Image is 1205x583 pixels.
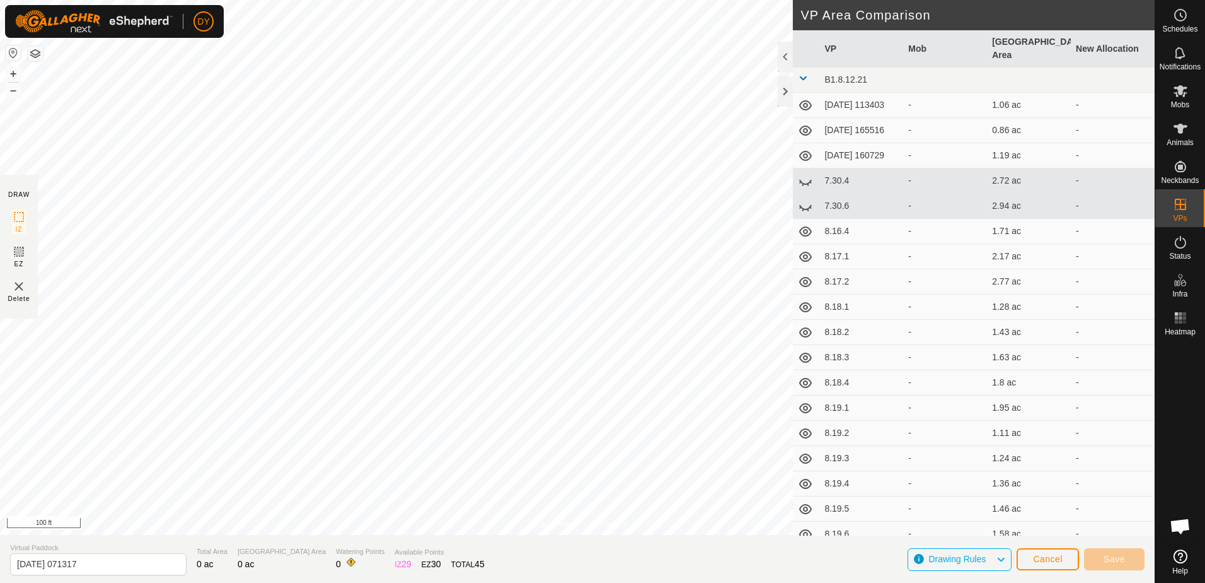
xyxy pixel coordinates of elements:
td: 1.11 ac [987,421,1071,446]
span: 29 [401,559,412,569]
span: Available Points [395,547,484,558]
td: 1.06 ac [987,93,1071,118]
div: - [908,98,982,112]
td: - [1071,244,1155,269]
span: B1.8.12.21 [824,74,867,85]
td: - [1071,446,1155,471]
td: - [1071,320,1155,345]
div: - [908,300,982,314]
span: Delete [8,294,30,303]
td: 1.95 ac [987,396,1071,421]
td: - [1071,168,1155,194]
td: - [1071,522,1155,547]
td: - [1071,345,1155,370]
td: 1.28 ac [987,295,1071,320]
td: - [1071,143,1155,168]
button: Save [1084,548,1144,570]
span: Save [1104,554,1125,564]
td: 8.19.4 [819,471,903,497]
td: - [1071,471,1155,497]
div: - [908,527,982,541]
span: Infra [1172,290,1187,298]
td: - [1071,219,1155,244]
td: 2.94 ac [987,194,1071,219]
span: Schedules [1162,25,1197,33]
img: VP [11,279,26,294]
span: 30 [431,559,441,569]
span: IZ [16,225,23,234]
td: 8.18.1 [819,295,903,320]
span: [GEOGRAPHIC_DATA] Area [238,546,326,557]
span: EZ [14,259,24,269]
td: - [1071,295,1155,320]
td: [DATE] 165516 [819,118,903,143]
td: 1.19 ac [987,143,1071,168]
td: 2.17 ac [987,244,1071,269]
div: - [908,326,982,339]
td: [DATE] 113403 [819,93,903,118]
div: DRAW [8,190,30,199]
div: - [908,477,982,490]
div: - [908,174,982,187]
img: Gallagher Logo [15,10,173,33]
div: - [908,502,982,515]
th: [GEOGRAPHIC_DATA] Area [987,30,1071,68]
td: - [1071,396,1155,421]
td: 1.58 ac [987,522,1071,547]
span: 45 [475,559,485,569]
a: Open chat [1162,507,1199,545]
td: 8.16.4 [819,219,903,244]
span: Heatmap [1165,328,1196,336]
div: - [908,427,982,440]
div: - [908,275,982,288]
td: 2.72 ac [987,168,1071,194]
td: 1.36 ac [987,471,1071,497]
td: - [1071,497,1155,522]
th: Mob [903,30,987,68]
td: 8.18.4 [819,370,903,396]
h2: VP Area Comparison [800,8,1155,23]
span: Help [1172,567,1188,575]
td: 8.19.2 [819,421,903,446]
td: 0.86 ac [987,118,1071,143]
td: 8.19.5 [819,497,903,522]
div: - [908,452,982,465]
span: Status [1169,252,1191,260]
td: 1.71 ac [987,219,1071,244]
a: Contact Us [590,519,627,530]
td: 8.19.1 [819,396,903,421]
button: Map Layers [28,46,43,61]
td: 7.30.4 [819,168,903,194]
div: - [908,149,982,162]
span: Total Area [197,546,228,557]
span: Notifications [1160,63,1201,71]
div: IZ [395,558,411,571]
div: - [908,401,982,415]
td: 1.46 ac [987,497,1071,522]
td: 8.17.1 [819,244,903,269]
td: 7.30.6 [819,194,903,219]
span: Neckbands [1161,177,1199,184]
div: EZ [422,558,441,571]
span: VPs [1173,215,1187,222]
div: - [908,250,982,263]
span: Virtual Paddock [10,543,187,553]
td: [DATE] 160729 [819,143,903,168]
span: Cancel [1033,554,1063,564]
td: 8.18.2 [819,320,903,345]
td: - [1071,269,1155,295]
td: 1.8 ac [987,370,1071,396]
td: 1.24 ac [987,446,1071,471]
td: 8.18.3 [819,345,903,370]
span: 0 ac [197,559,213,569]
span: 0 [336,559,341,569]
div: - [908,199,982,213]
span: Mobs [1171,101,1189,109]
td: - [1071,93,1155,118]
td: 1.43 ac [987,320,1071,345]
div: - [908,376,982,389]
td: - [1071,194,1155,219]
button: – [6,83,21,98]
div: - [908,124,982,137]
td: 8.17.2 [819,269,903,295]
